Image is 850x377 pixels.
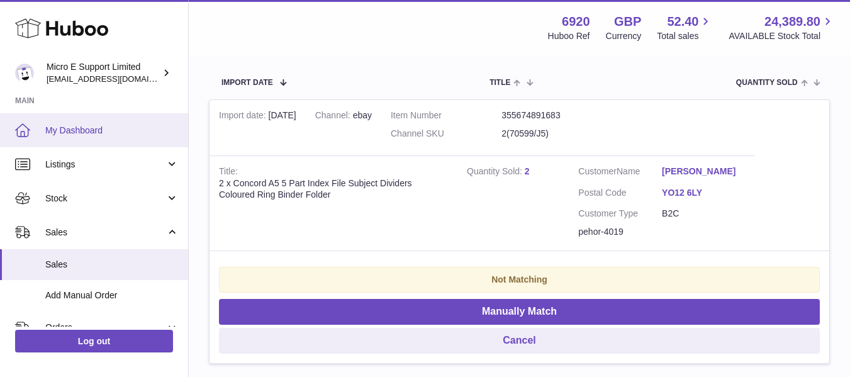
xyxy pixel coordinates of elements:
span: AVAILABLE Stock Total [729,30,835,42]
strong: Import date [219,110,269,123]
dd: 2(70599/J5) [501,128,612,140]
span: Orders [45,322,165,334]
strong: Title [219,166,238,179]
div: pehor-4019 [578,226,746,238]
span: Total sales [657,30,713,42]
a: 2 [525,166,530,176]
dt: Postal Code [578,187,662,202]
strong: Quantity Sold [467,166,525,179]
span: Sales [45,227,165,239]
span: [EMAIL_ADDRESS][DOMAIN_NAME] [47,74,185,84]
div: ebay [315,110,372,121]
dt: Name [578,166,662,181]
span: Stock [45,193,165,205]
td: [DATE] [210,100,306,155]
img: contact@micropcsupport.com [15,64,34,82]
span: Quantity Sold [736,79,798,87]
strong: Channel [315,110,353,123]
span: Add Manual Order [45,290,179,301]
dd: B2C [662,208,746,220]
a: 24,389.80 AVAILABLE Stock Total [729,13,835,42]
strong: 6920 [562,13,590,30]
span: 24,389.80 [764,13,820,30]
span: Customer [578,166,617,176]
div: Micro E Support Limited [47,61,160,85]
a: YO12 6LY [662,187,746,199]
span: Listings [45,159,165,171]
button: Cancel [219,328,820,354]
dt: Channel SKU [391,128,501,140]
a: Log out [15,330,173,352]
strong: Not Matching [491,274,547,284]
span: Sales [45,259,179,271]
span: Import date [221,79,273,87]
a: [PERSON_NAME] [662,166,746,177]
dd: 355674891683 [501,110,612,121]
span: My Dashboard [45,125,179,137]
dt: Item Number [391,110,501,121]
a: 52.40 Total sales [657,13,713,42]
div: Currency [606,30,642,42]
span: 52.40 [667,13,698,30]
dt: Customer Type [578,208,662,220]
div: Huboo Ref [548,30,590,42]
div: 2 x Concord A5 5 Part Index File Subject Dividers Coloured Ring Binder Folder [219,177,448,201]
span: Title [489,79,510,87]
button: Manually Match [219,299,820,325]
strong: GBP [614,13,641,30]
